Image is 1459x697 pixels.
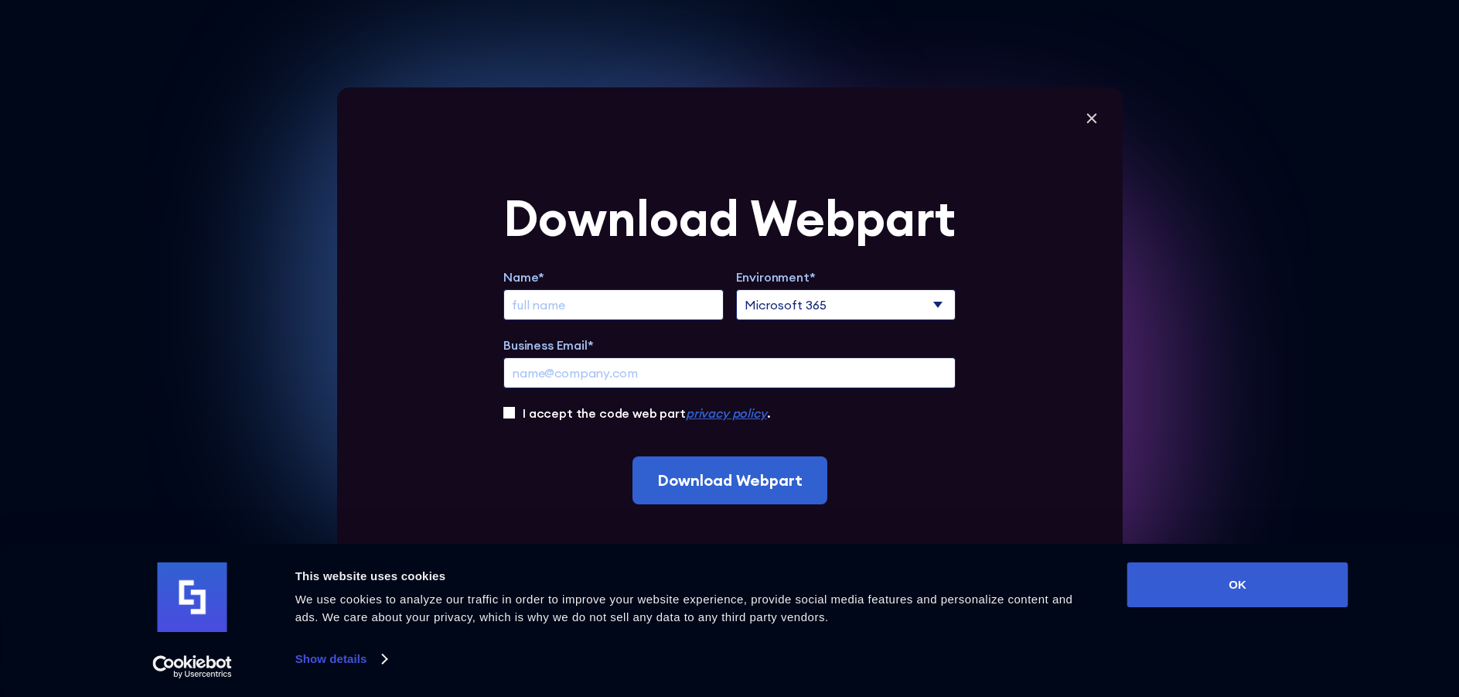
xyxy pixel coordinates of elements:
[503,357,956,388] input: name@company.com
[295,593,1073,624] span: We use cookies to analyze our traffic in order to improve your website experience, provide social...
[503,193,956,243] div: Download Webpart
[1181,518,1459,697] iframe: Chat Widget
[503,289,724,320] input: full name
[158,562,227,632] img: logo
[503,193,956,504] form: Extend Trial
[295,647,387,671] a: Show details
[1127,562,1348,607] button: OK
[295,567,1093,586] div: This website uses cookies
[503,336,956,354] label: Business Email*
[686,405,767,421] a: privacy policy
[503,268,724,286] label: Name*
[523,404,770,422] label: I accept the code web part .
[124,655,260,678] a: Usercentrics Cookiebot - opens in a new window
[632,456,827,504] input: Download Webpart
[736,268,956,286] label: Environment*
